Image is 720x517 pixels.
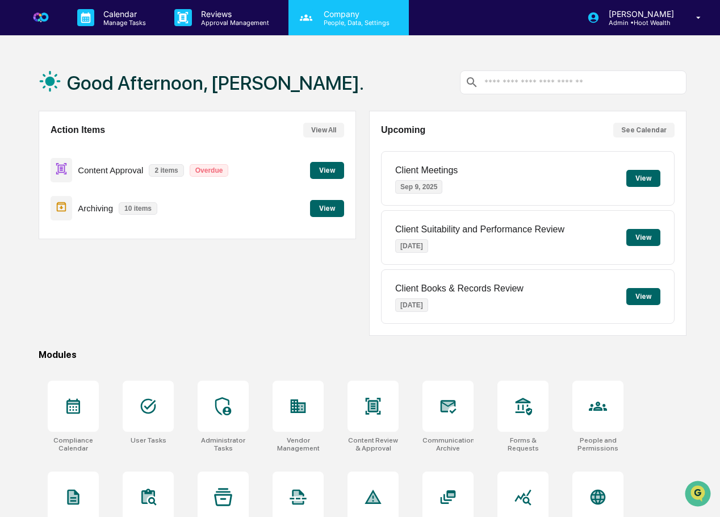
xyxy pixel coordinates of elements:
p: Manage Tasks [94,19,152,27]
p: Archiving [78,203,113,213]
img: 8933085812038_c878075ebb4cc5468115_72.jpg [24,87,44,107]
div: 🖐️ [11,234,20,243]
iframe: Open customer support [684,480,714,510]
p: Client Suitability and Performance Review [395,224,564,235]
p: [DATE] [395,239,428,253]
img: 1746055101610-c473b297-6a78-478c-a979-82029cc54cd1 [11,87,32,107]
div: We're available if you need us! [51,98,156,107]
span: Data Lookup [23,254,72,265]
button: See Calendar [613,123,675,137]
div: 🔎 [11,255,20,264]
img: 1746055101610-c473b297-6a78-478c-a979-82029cc54cd1 [23,186,32,195]
h1: Good Afternoon, [PERSON_NAME]. [67,72,364,94]
span: • [94,155,98,164]
a: View [310,202,344,213]
span: [PERSON_NAME] [35,185,92,194]
span: [DATE] [101,155,124,164]
p: Admin • Hoot Wealth [600,19,680,27]
h2: Upcoming [381,125,425,135]
div: Start new chat [51,87,186,98]
p: How can we help? [11,24,207,42]
div: Administrator Tasks [198,436,249,452]
button: View [626,170,660,187]
button: View [626,229,660,246]
div: 🗄️ [82,234,91,243]
img: Cameron Burns [11,174,30,193]
h2: Action Items [51,125,105,135]
img: Jack Rasmussen [11,144,30,162]
img: 1746055101610-c473b297-6a78-478c-a979-82029cc54cd1 [23,155,32,164]
p: Reviews [192,9,275,19]
span: • [94,185,98,194]
a: 🔎Data Lookup [7,249,76,270]
span: Pylon [113,282,137,290]
p: 2 items [149,164,183,177]
p: Overdue [190,164,229,177]
p: Sep 9, 2025 [395,180,442,194]
p: Calendar [94,9,152,19]
p: [PERSON_NAME] [600,9,680,19]
div: Compliance Calendar [48,436,99,452]
a: 🖐️Preclearance [7,228,78,248]
div: Forms & Requests [497,436,549,452]
img: logo [27,4,55,31]
p: 10 items [119,202,157,215]
p: [DATE] [395,298,428,312]
button: View [626,288,660,305]
div: Content Review & Approval [348,436,399,452]
span: Attestations [94,232,141,244]
p: People, Data, Settings [315,19,395,27]
span: [DATE] [101,185,124,194]
p: Content Approval [78,165,143,175]
button: See all [176,124,207,137]
p: Approval Management [192,19,275,27]
a: Powered byPylon [80,281,137,290]
span: [PERSON_NAME] [35,155,92,164]
div: Vendor Management [273,436,324,452]
div: Communications Archive [422,436,474,452]
div: User Tasks [131,436,166,444]
button: Start new chat [193,90,207,104]
button: View [310,200,344,217]
p: Company [315,9,395,19]
span: Preclearance [23,232,73,244]
p: Client Books & Records Review [395,283,524,294]
a: 🗄️Attestations [78,228,145,248]
button: View [310,162,344,179]
div: Modules [39,349,686,360]
div: Past conversations [11,126,76,135]
p: Client Meetings [395,165,458,176]
div: People and Permissions [572,436,623,452]
a: View [310,164,344,175]
button: View All [303,123,344,137]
